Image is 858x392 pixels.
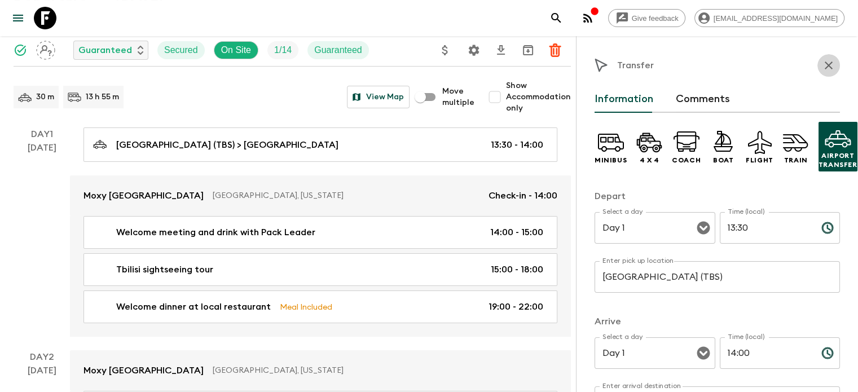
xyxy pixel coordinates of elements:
[434,39,456,61] button: Update Price, Early Bird Discount and Costs
[116,263,213,276] p: Tbilisi sightseeing tour
[707,14,844,23] span: [EMAIL_ADDRESS][DOMAIN_NAME]
[617,59,654,72] p: Transfer
[83,189,204,202] p: Moxy [GEOGRAPHIC_DATA]
[545,7,567,29] button: search adventures
[14,127,70,141] p: Day 1
[816,217,839,239] button: Choose time, selected time is 1:30 PM
[442,86,474,108] span: Move multiple
[314,43,362,57] p: Guaranteed
[544,39,566,61] button: Delete
[595,190,840,203] p: Depart
[83,253,557,286] a: Tbilisi sightseeing tour15:00 - 18:00
[676,86,730,113] button: Comments
[746,156,773,165] p: Flight
[274,43,292,57] p: 1 / 14
[728,332,764,342] label: Time (local)
[83,364,204,377] p: Moxy [GEOGRAPHIC_DATA]
[221,43,251,57] p: On Site
[28,141,56,337] div: [DATE]
[506,80,571,114] span: Show Accommodation only
[116,226,315,239] p: Welcome meeting and drink with Pack Leader
[463,39,485,61] button: Settings
[696,220,711,236] button: Open
[720,337,812,369] input: hh:mm
[116,138,338,152] p: [GEOGRAPHIC_DATA] (TBS) > [GEOGRAPHIC_DATA]
[694,9,844,27] div: [EMAIL_ADDRESS][DOMAIN_NAME]
[14,350,70,364] p: Day 2
[86,91,119,103] p: 13 h 55 m
[489,189,557,202] p: Check-in - 14:00
[608,9,685,27] a: Give feedback
[696,345,711,361] button: Open
[491,138,543,152] p: 13:30 - 14:00
[214,41,258,59] div: On Site
[602,207,643,217] label: Select a day
[70,350,571,391] a: Moxy [GEOGRAPHIC_DATA][GEOGRAPHIC_DATA], [US_STATE]
[720,212,812,244] input: hh:mm
[70,175,571,216] a: Moxy [GEOGRAPHIC_DATA][GEOGRAPHIC_DATA], [US_STATE]Check-in - 14:00
[116,300,271,314] p: Welcome dinner at local restaurant
[83,290,557,323] a: Welcome dinner at local restaurantMeal Included19:00 - 22:00
[816,342,839,364] button: Choose time, selected time is 2:00 PM
[347,86,410,108] button: View Map
[819,151,857,169] p: Airport Transfer
[490,226,543,239] p: 14:00 - 15:00
[36,91,54,103] p: 30 m
[728,207,764,217] label: Time (local)
[36,44,55,53] span: Assign pack leader
[517,39,539,61] button: Archive (Completed, Cancelled or Unsynced Departures only)
[490,39,512,61] button: Download CSV
[157,41,205,59] div: Secured
[595,315,840,328] p: Arrive
[595,156,627,165] p: Minibus
[213,365,548,376] p: [GEOGRAPHIC_DATA], [US_STATE]
[7,7,29,29] button: menu
[626,14,685,23] span: Give feedback
[491,263,543,276] p: 15:00 - 18:00
[83,216,557,249] a: Welcome meeting and drink with Pack Leader14:00 - 15:00
[595,86,653,113] button: Information
[280,301,332,313] p: Meal Included
[78,43,132,57] p: Guaranteed
[602,381,681,391] label: Enter arrival destination
[640,156,659,165] p: 4 x 4
[267,41,298,59] div: Trip Fill
[602,332,643,342] label: Select a day
[489,300,543,314] p: 19:00 - 22:00
[164,43,198,57] p: Secured
[672,156,701,165] p: Coach
[14,43,27,57] svg: Synced Successfully
[784,156,808,165] p: Train
[213,190,479,201] p: [GEOGRAPHIC_DATA], [US_STATE]
[83,127,557,162] a: [GEOGRAPHIC_DATA] (TBS) > [GEOGRAPHIC_DATA]13:30 - 14:00
[602,256,674,266] label: Enter pick up location
[713,156,733,165] p: Boat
